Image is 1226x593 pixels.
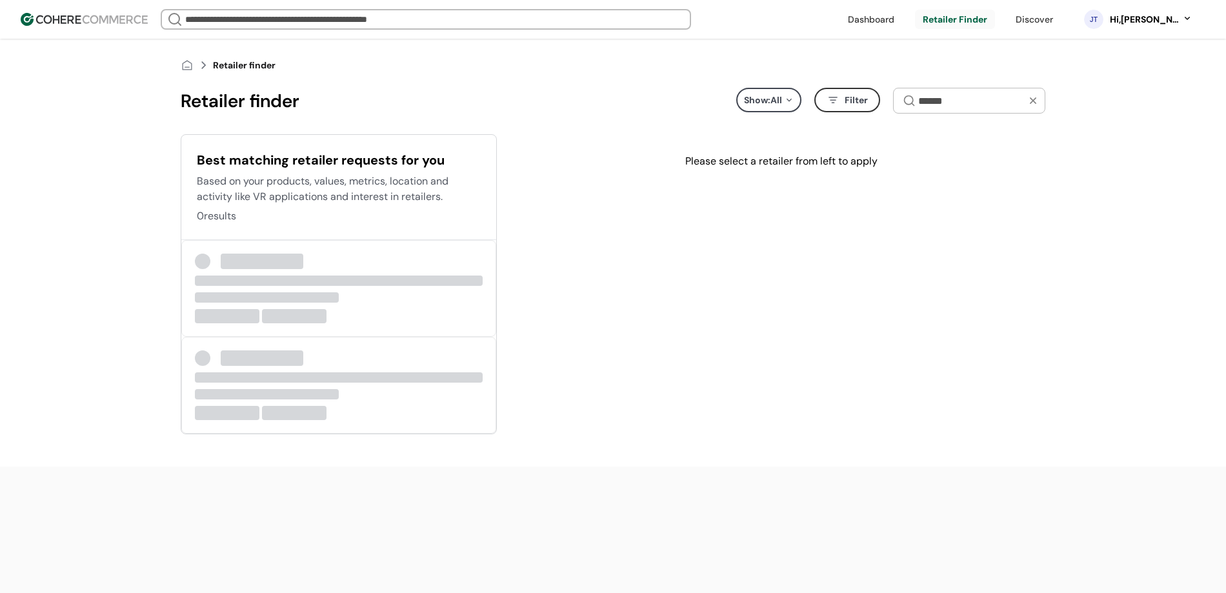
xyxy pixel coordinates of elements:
div: Best matching retailer requests for you [197,150,481,170]
span: Filter [845,94,868,107]
div: Hi, [PERSON_NAME] [1109,13,1180,26]
img: Cohere Logo [21,13,148,26]
div: Based on your products, values, metrics, location and activity like VR applications and interest ... [197,174,481,205]
div: Retailer finder [181,88,299,115]
div: 0 results [197,208,236,224]
button: Hi,[PERSON_NAME] [1109,13,1192,26]
nav: breadcrumb [181,49,1045,81]
div: Retailer finder [213,57,276,74]
div: Show: All [736,88,801,112]
div: Please select a retailer from left to apply [518,134,1045,188]
button: Filter [814,88,880,112]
